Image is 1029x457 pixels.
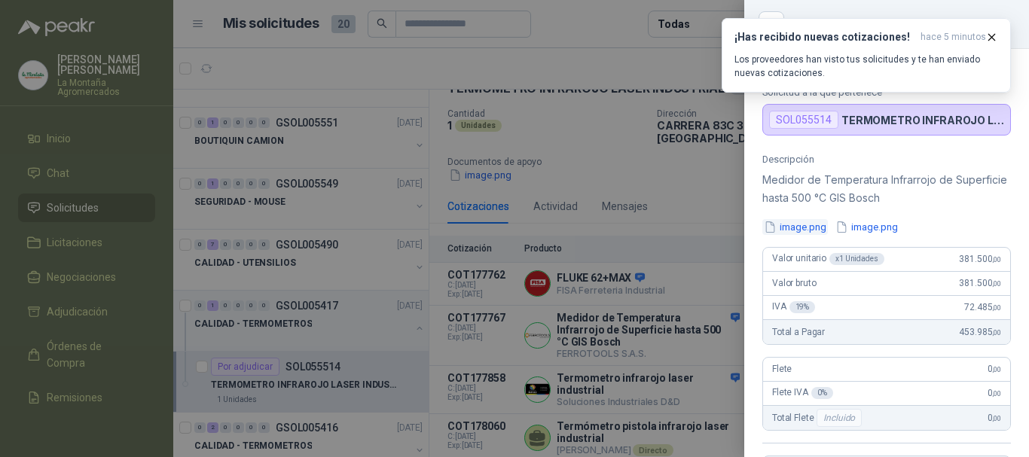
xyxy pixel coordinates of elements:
div: COT177767 [792,12,1011,36]
span: IVA [772,301,815,313]
span: 453.985 [959,327,1001,337]
span: Valor unitario [772,253,884,265]
span: Flete [772,364,792,374]
button: image.png [762,219,828,235]
span: Total a Pagar [772,327,825,337]
span: ,00 [992,365,1001,373]
span: hace 5 minutos [921,31,986,44]
p: TERMOMETRO INFRAROJO LASER INDUSTRIAL [841,114,1004,126]
span: 381.500 [959,254,1001,264]
p: Medidor de Temperatura Infrarrojo de Superficie hasta 500 °C GIS Bosch [762,171,1011,207]
div: Incluido [817,409,862,427]
span: 0 [988,388,1001,398]
span: ,00 [992,255,1001,264]
div: 0 % [811,387,833,399]
span: ,00 [992,303,1001,312]
span: ,00 [992,414,1001,422]
button: image.png [834,219,899,235]
span: Flete IVA [772,387,833,399]
span: ,00 [992,279,1001,288]
span: 72.485 [964,302,1001,312]
span: ,00 [992,328,1001,337]
div: SOL055514 [769,111,838,129]
span: Valor bruto [772,278,816,288]
p: Los proveedores han visto tus solicitudes y te han enviado nuevas cotizaciones. [734,53,998,80]
span: ,00 [992,389,1001,398]
div: 19 % [789,301,816,313]
h3: ¡Has recibido nuevas cotizaciones! [734,31,914,44]
button: ¡Has recibido nuevas cotizaciones!hace 5 minutos Los proveedores han visto tus solicitudes y te h... [722,18,1011,93]
span: 0 [988,413,1001,423]
span: Total Flete [772,409,865,427]
span: 381.500 [959,278,1001,288]
p: Descripción [762,154,1011,165]
span: 0 [988,364,1001,374]
div: x 1 Unidades [829,253,884,265]
button: Close [762,15,780,33]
